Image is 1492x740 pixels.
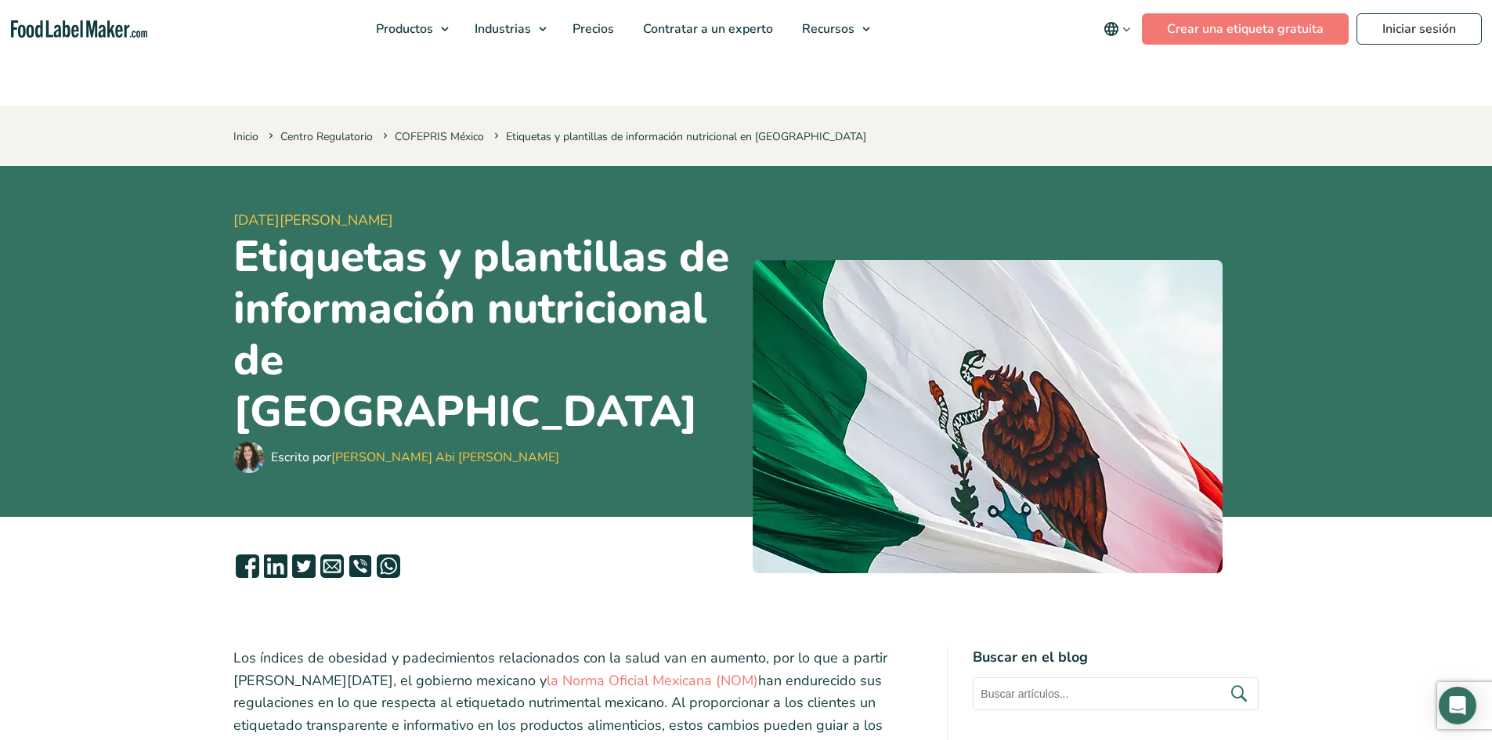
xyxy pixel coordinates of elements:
a: Crear una etiqueta gratuita [1142,13,1349,45]
div: Escrito por [271,448,559,467]
span: [DATE][PERSON_NAME] [233,210,740,231]
img: Maria Abi Hanna - Etiquetadora de alimentos [233,442,265,473]
a: la Norma Oficial Mexicana (NOM) [547,671,758,690]
span: Productos [371,20,435,38]
input: Buscar artículos... [973,677,1259,710]
a: COFEPRIS México [395,129,484,144]
a: Inicio [233,129,258,144]
h4: Buscar en el blog [973,647,1259,668]
span: Recursos [797,20,856,38]
span: Contratar a un experto [638,20,775,38]
span: Etiquetas y plantillas de información nutricional en [GEOGRAPHIC_DATA] [491,129,866,144]
a: Iniciar sesión [1357,13,1482,45]
a: [PERSON_NAME] Abi [PERSON_NAME] [331,449,559,466]
div: Open Intercom Messenger [1439,687,1476,724]
span: Industrias [470,20,533,38]
h1: Etiquetas y plantillas de información nutricional de [GEOGRAPHIC_DATA] [233,231,740,438]
span: Precios [568,20,616,38]
a: Centro Regulatorio [280,129,373,144]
